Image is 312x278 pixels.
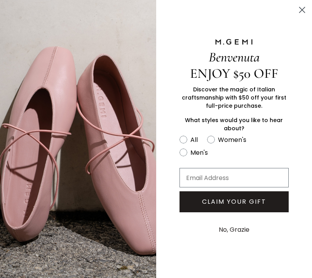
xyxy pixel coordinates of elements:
button: Close dialog [295,3,309,17]
span: What styles would you like to hear about? [185,116,283,132]
div: Women's [218,135,246,145]
img: M.GEMI [214,38,253,45]
div: Men's [190,148,208,157]
span: Discover the magic of Italian craftsmanship with $50 off your first full-price purchase. [182,86,286,110]
button: CLAIM YOUR GIFT [180,191,289,212]
span: Benvenuta [209,49,260,65]
span: ENJOY $50 OFF [190,65,278,82]
button: No, Grazie [215,220,253,240]
div: All [190,135,198,145]
input: Email Address [180,168,289,187]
